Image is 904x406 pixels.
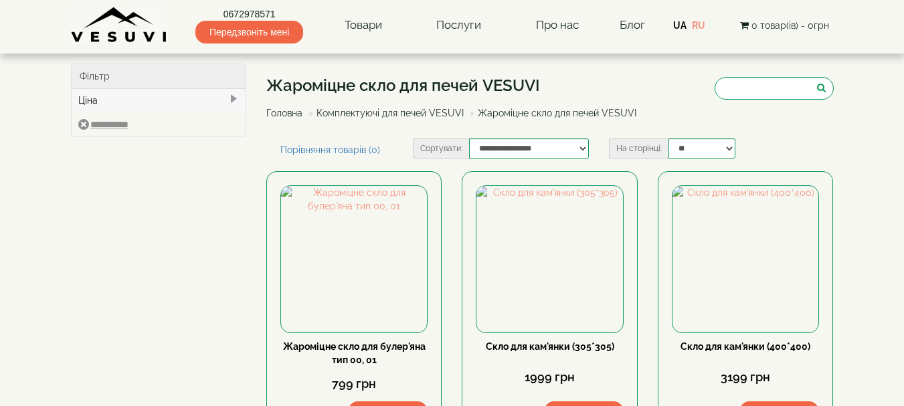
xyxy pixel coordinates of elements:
a: Жароміцне скло для булер'яна тип 00, 01 [283,341,426,365]
a: UA [673,20,687,31]
a: Про нас [523,10,592,41]
a: Скло для кам'янки (305*305) [486,341,614,352]
div: Ціна [72,89,246,112]
li: Жароміцне скло для печей VESUVI [466,106,636,120]
img: Жароміцне скло для булер'яна тип 00, 01 [281,186,427,332]
span: Передзвоніть мені [195,21,303,43]
a: 0672978571 [195,7,303,21]
div: 1999 грн [476,369,623,386]
h1: Жароміцне скло для печей VESUVI [266,77,646,94]
label: На сторінці: [609,138,668,159]
div: 799 грн [280,375,428,393]
a: Послуги [423,10,494,41]
button: 0 товар(ів) - 0грн [736,18,833,33]
div: 3199 грн [672,369,819,386]
img: Скло для кам'янки (400*400) [672,186,818,332]
img: Скло для кам'янки (305*305) [476,186,622,332]
a: Головна [266,108,302,118]
label: Сортувати: [413,138,469,159]
a: Скло для кам'янки (400*400) [681,341,810,352]
img: Завод VESUVI [71,7,168,43]
a: Блог [620,18,645,31]
a: Порівняння товарів (0) [266,138,394,161]
span: 0 товар(ів) - 0грн [751,20,829,31]
a: Комплектуючі для печей VESUVI [317,108,464,118]
a: Товари [331,10,395,41]
a: RU [692,20,705,31]
div: Фільтр [72,64,246,89]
